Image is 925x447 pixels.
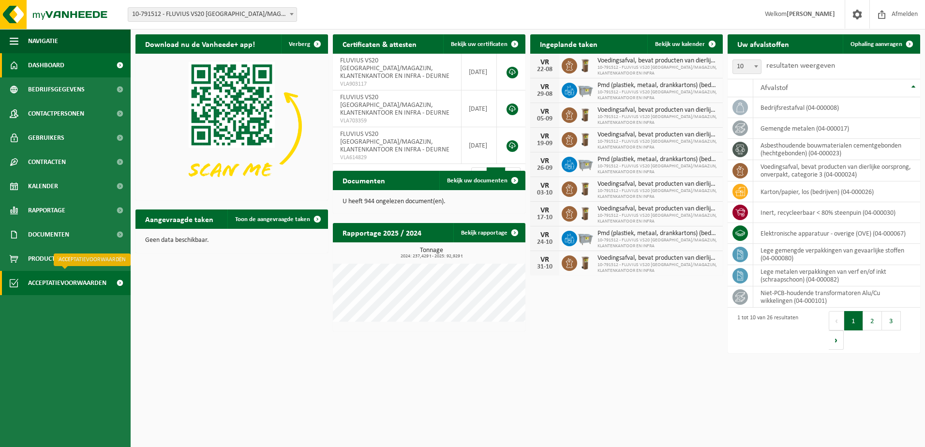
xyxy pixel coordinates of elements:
h2: Rapportage 2025 / 2024 [333,223,431,242]
h2: Uw afvalstoffen [728,34,799,53]
a: Bekijk rapportage [453,223,524,242]
span: Toon de aangevraagde taken [235,216,310,223]
div: VR [535,133,554,140]
div: 03-10 [535,190,554,196]
span: Voedingsafval, bevat producten van dierlijke oorsprong, onverpakt, categorie 3 [597,57,718,65]
span: Contactpersonen [28,102,84,126]
span: FLUVIUS VS20 [GEOGRAPHIC_DATA]/MAGAZIJN, KLANTENKANTOOR EN INFRA - DEURNE [340,131,449,153]
a: Ophaling aanvragen [843,34,919,54]
span: Voedingsafval, bevat producten van dierlijke oorsprong, onverpakt, categorie 3 [597,205,718,213]
button: 1 [844,311,863,330]
span: Acceptatievoorwaarden [28,271,106,295]
td: inert, recycleerbaar < 80% steenpuin (04-000030) [753,202,920,223]
a: Bekijk uw certificaten [443,34,524,54]
div: 31-10 [535,264,554,270]
span: 10 [732,60,761,74]
td: bedrijfsrestafval (04-000008) [753,97,920,118]
span: Pmd (plastiek, metaal, drankkartons) (bedrijven) [597,82,718,89]
td: niet-PCB-houdende transformatoren Alu/Cu wikkelingen (04-000101) [753,286,920,308]
span: Product Shop [28,247,72,271]
a: Bekijk uw kalender [647,34,722,54]
span: Rapportage [28,198,65,223]
td: lege metalen verpakkingen van verf en/of inkt (schraapschoon) (04-000082) [753,265,920,286]
span: 10-791512 - FLUVIUS VS20 ANTWERPEN/MAGAZIJN, KLANTENKANTOOR EN INFRA - DEURNE [128,8,297,21]
button: Verberg [281,34,327,54]
span: Navigatie [28,29,58,53]
span: Voedingsafval, bevat producten van dierlijke oorsprong, onverpakt, categorie 3 [597,254,718,262]
div: 1 tot 10 van 26 resultaten [732,310,798,351]
span: Afvalstof [761,84,788,92]
p: U heeft 944 ongelezen document(en). [343,198,516,205]
span: Dashboard [28,53,64,77]
div: 22-08 [535,66,554,73]
span: Voedingsafval, bevat producten van dierlijke oorsprong, onverpakt, categorie 3 [597,180,718,188]
h2: Aangevraagde taken [135,209,223,228]
div: VR [535,256,554,264]
span: VLA614829 [340,154,454,162]
span: Gebruikers [28,126,64,150]
td: [DATE] [462,127,497,164]
h2: Documenten [333,171,395,190]
img: WB-2500-GAL-GY-01 [577,229,594,246]
span: 10-791512 - FLUVIUS VS20 [GEOGRAPHIC_DATA]/MAGAZIJN, KLANTENKANTOOR EN INFRA [597,65,718,76]
td: [DATE] [462,54,497,90]
span: FLUVIUS VS20 [GEOGRAPHIC_DATA]/MAGAZIJN, KLANTENKANTOOR EN INFRA - DEURNE [340,94,449,117]
label: resultaten weergeven [766,62,835,70]
button: 2 [863,311,882,330]
div: 24-10 [535,239,554,246]
span: 10-791512 - FLUVIUS VS20 ANTWERPEN/MAGAZIJN, KLANTENKANTOOR EN INFRA - DEURNE [128,7,297,22]
img: WB-0140-HPE-BN-01 [577,180,594,196]
div: VR [535,207,554,214]
td: karton/papier, los (bedrijven) (04-000026) [753,181,920,202]
td: voedingsafval, bevat producten van dierlijke oorsprong, onverpakt, categorie 3 (04-000024) [753,160,920,181]
img: WB-0140-HPE-BN-01 [577,57,594,73]
span: 10-791512 - FLUVIUS VS20 [GEOGRAPHIC_DATA]/MAGAZIJN, KLANTENKANTOOR EN INFRA [597,213,718,224]
span: Verberg [289,41,310,47]
span: Bekijk uw documenten [447,178,507,184]
div: VR [535,231,554,239]
img: Download de VHEPlus App [135,54,328,198]
strong: [PERSON_NAME] [787,11,835,18]
span: FLUVIUS VS20 [GEOGRAPHIC_DATA]/MAGAZIJN, KLANTENKANTOOR EN INFRA - DEURNE [340,57,449,80]
span: 10-791512 - FLUVIUS VS20 [GEOGRAPHIC_DATA]/MAGAZIJN, KLANTENKANTOOR EN INFRA [597,114,718,126]
img: WB-2500-GAL-GY-01 [577,155,594,172]
img: WB-0140-HPE-BN-01 [577,205,594,221]
span: 10-791512 - FLUVIUS VS20 [GEOGRAPHIC_DATA]/MAGAZIJN, KLANTENKANTOOR EN INFRA [597,238,718,249]
h3: Tonnage [338,247,525,259]
span: Contracten [28,150,66,174]
span: 10-791512 - FLUVIUS VS20 [GEOGRAPHIC_DATA]/MAGAZIJN, KLANTENKANTOOR EN INFRA [597,188,718,200]
a: Bekijk uw documenten [439,171,524,190]
td: asbesthoudende bouwmaterialen cementgebonden (hechtgebonden) (04-000023) [753,139,920,160]
h2: Certificaten & attesten [333,34,426,53]
div: VR [535,182,554,190]
img: WB-0140-HPE-BN-01 [577,254,594,270]
span: 10-791512 - FLUVIUS VS20 [GEOGRAPHIC_DATA]/MAGAZIJN, KLANTENKANTOOR EN INFRA [597,139,718,150]
img: WB-0140-HPE-BN-01 [577,131,594,147]
td: lege gemengde verpakkingen van gevaarlijke stoffen (04-000080) [753,244,920,265]
button: Previous [829,311,844,330]
div: VR [535,59,554,66]
span: Documenten [28,223,69,247]
div: 29-08 [535,91,554,98]
span: Voedingsafval, bevat producten van dierlijke oorsprong, onverpakt, categorie 3 [597,131,718,139]
span: 10-791512 - FLUVIUS VS20 [GEOGRAPHIC_DATA]/MAGAZIJN, KLANTENKANTOOR EN INFRA [597,89,718,101]
div: 17-10 [535,214,554,221]
td: [DATE] [462,90,497,127]
span: VLA703359 [340,117,454,125]
div: 19-09 [535,140,554,147]
p: Geen data beschikbaar. [145,237,318,244]
div: VR [535,157,554,165]
div: VR [535,83,554,91]
div: VR [535,108,554,116]
h2: Ingeplande taken [530,34,607,53]
td: gemengde metalen (04-000017) [753,118,920,139]
button: Next [829,330,844,350]
span: Bedrijfsgegevens [28,77,85,102]
span: Pmd (plastiek, metaal, drankkartons) (bedrijven) [597,230,718,238]
span: Pmd (plastiek, metaal, drankkartons) (bedrijven) [597,156,718,164]
span: Voedingsafval, bevat producten van dierlijke oorsprong, onverpakt, categorie 3 [597,106,718,114]
a: Toon de aangevraagde taken [227,209,327,229]
span: Bekijk uw certificaten [451,41,507,47]
span: 10 [733,60,761,74]
div: 26-09 [535,165,554,172]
